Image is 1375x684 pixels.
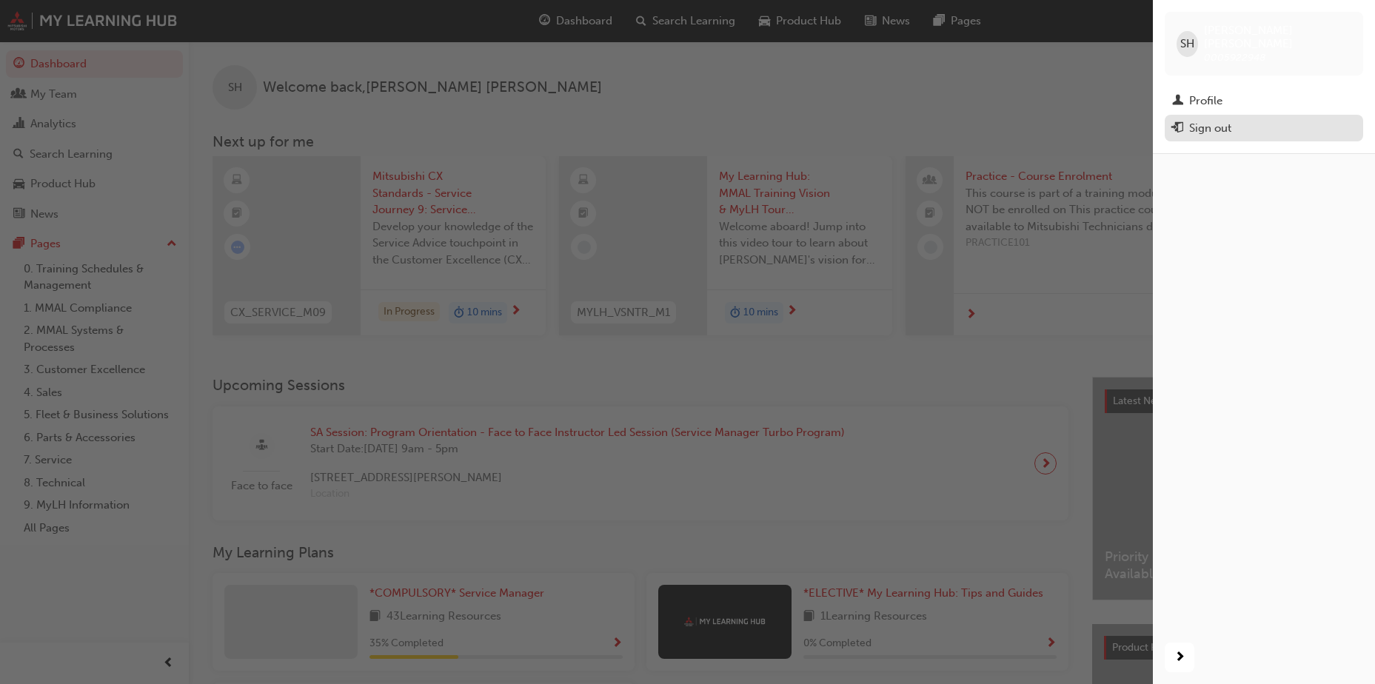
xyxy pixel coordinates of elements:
span: 0005922948 [1204,51,1265,64]
div: Profile [1189,93,1222,110]
span: man-icon [1172,95,1183,108]
span: exit-icon [1172,122,1183,135]
a: Profile [1165,87,1363,115]
span: [PERSON_NAME] [PERSON_NAME] [1204,24,1351,50]
button: Sign out [1165,115,1363,142]
span: SH [1180,36,1194,53]
span: next-icon [1174,648,1185,667]
div: Sign out [1189,120,1231,137]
